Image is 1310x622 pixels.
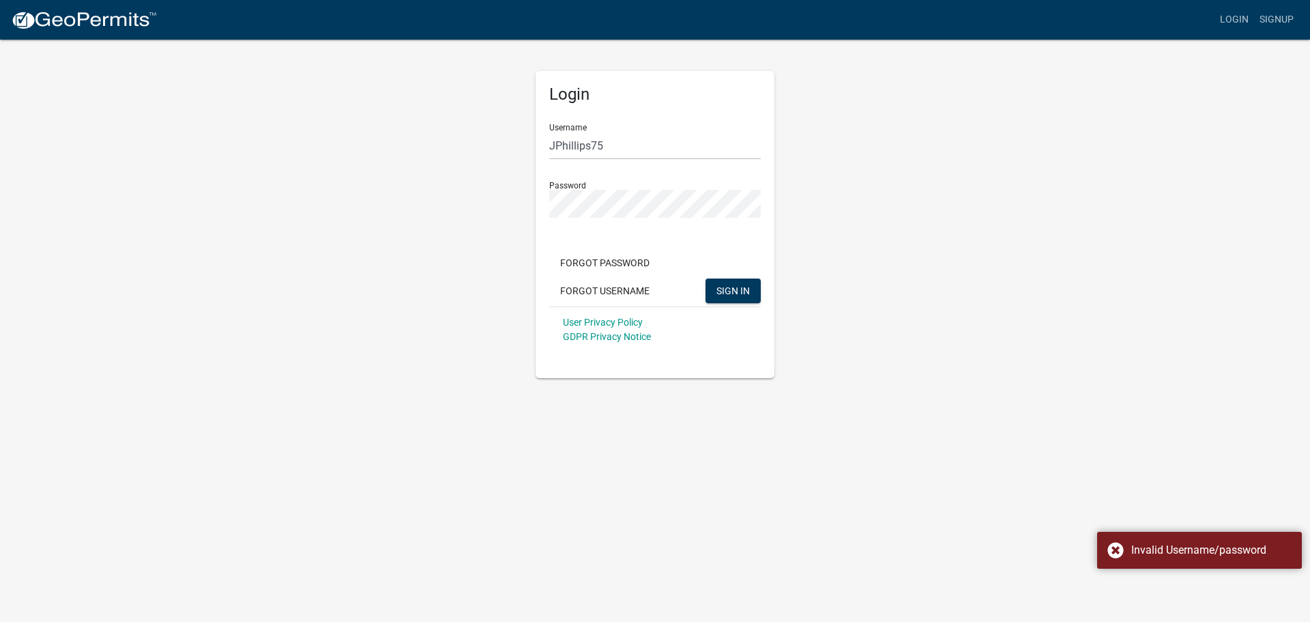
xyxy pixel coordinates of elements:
span: SIGN IN [716,285,750,296]
button: Forgot Username [549,279,660,303]
button: Forgot Password [549,251,660,275]
h5: Login [549,85,761,104]
a: Signup [1254,7,1299,33]
a: GDPR Privacy Notice [563,331,651,342]
div: Invalid Username/password [1131,542,1292,559]
a: User Privacy Policy [563,317,643,328]
a: Login [1214,7,1254,33]
button: SIGN IN [705,279,761,303]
